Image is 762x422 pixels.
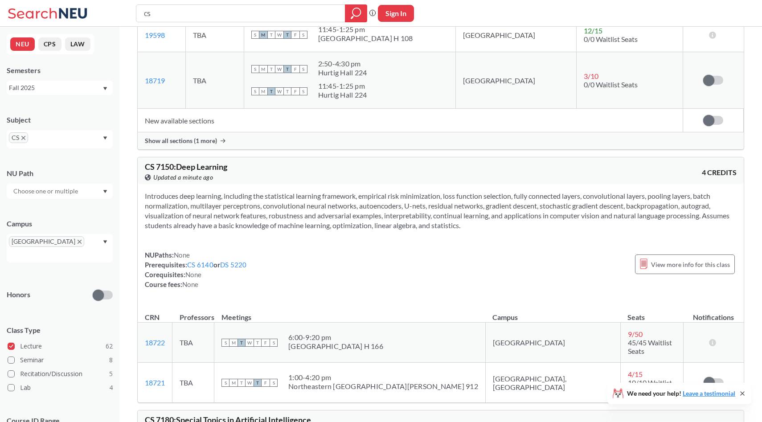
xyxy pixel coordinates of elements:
div: Fall 2025Dropdown arrow [7,81,113,95]
div: 1:00 - 4:20 pm [288,373,478,382]
span: S [270,339,278,347]
div: 11:45 - 1:25 pm [318,82,367,90]
span: S [251,31,259,39]
span: S [299,87,307,95]
label: Seminar [8,354,113,366]
span: 4 [109,383,113,393]
svg: Dropdown arrow [103,87,107,90]
span: View more info for this class [651,259,730,270]
span: T [267,65,275,73]
th: Seats [620,303,683,323]
span: 5 [109,369,113,379]
p: Honors [7,290,30,300]
span: S [299,65,307,73]
span: None [174,251,190,259]
svg: Dropdown arrow [103,240,107,244]
span: W [275,31,283,39]
div: Semesters [7,66,113,75]
span: S [251,65,259,73]
span: F [291,31,299,39]
div: Northeastern [GEOGRAPHIC_DATA][PERSON_NAME] 912 [288,382,478,391]
span: Show all sections (1 more) [145,137,217,145]
span: We need your help! [627,390,735,397]
span: T [267,87,275,95]
span: 0/0 Waitlist Seats [584,35,638,43]
div: 2:50 - 4:30 pm [318,59,367,68]
div: Fall 2025 [9,83,102,93]
span: 8 [109,355,113,365]
span: T [283,87,291,95]
a: 18722 [145,338,165,347]
span: T [283,65,291,73]
div: 11:45 - 1:25 pm [318,25,413,34]
a: Leave a testimonial [683,389,735,397]
span: [GEOGRAPHIC_DATA]X to remove pill [9,236,84,247]
span: M [259,65,267,73]
a: 18719 [145,76,165,85]
div: 6:00 - 9:20 pm [288,333,383,342]
td: TBA [186,52,244,109]
span: W [246,379,254,387]
span: 9 / 50 [628,330,643,338]
span: M [259,87,267,95]
div: Hurtig Hall 224 [318,90,367,99]
span: 0/0 Waitlist Seats [584,80,638,89]
label: Lab [8,382,113,393]
th: Meetings [214,303,486,323]
span: 45/45 Waitlist Seats [628,338,672,355]
div: Campus [7,219,113,229]
a: 19598 [145,31,165,39]
span: T [254,339,262,347]
section: Introduces deep learning, including the statistical learning framework, empirical risk minimizati... [145,191,737,230]
span: None [185,270,201,279]
button: LAW [65,37,90,51]
span: W [275,87,283,95]
div: Show all sections (1 more) [138,132,744,149]
span: T [267,31,275,39]
span: 4 / 15 [628,370,643,378]
span: W [275,65,283,73]
span: CS 7150 : Deep Learning [145,162,227,172]
svg: X to remove pill [78,240,82,244]
div: CRN [145,312,160,322]
td: TBA [172,363,214,403]
a: DS 5220 [220,261,247,269]
div: Hurtig Hall 224 [318,68,367,77]
label: Lecture [8,340,113,352]
td: [GEOGRAPHIC_DATA], [GEOGRAPHIC_DATA] [485,363,620,403]
a: 18721 [145,378,165,387]
span: M [229,339,238,347]
div: Subject [7,115,113,125]
label: Recitation/Discussion [8,368,113,380]
span: 4 CREDITS [702,168,737,177]
svg: X to remove pill [21,136,25,140]
svg: Dropdown arrow [103,136,107,140]
span: T [238,379,246,387]
div: [GEOGRAPHIC_DATA] H 166 [288,342,383,351]
span: S [221,379,229,387]
span: None [182,280,198,288]
div: CSX to remove pillDropdown arrow [7,130,113,148]
span: T [238,339,246,347]
input: Choose one or multiple [9,186,84,197]
span: M [259,31,267,39]
span: F [262,379,270,387]
span: S [221,339,229,347]
span: 10/10 Waitlist Seats [628,378,672,395]
span: Class Type [7,325,113,335]
td: [GEOGRAPHIC_DATA] [456,18,577,52]
div: NUPaths: Prerequisites: or Corequisites: Course fees: [145,250,247,289]
td: [GEOGRAPHIC_DATA] [456,52,577,109]
div: NU Path [7,168,113,178]
span: 12 / 15 [584,26,602,35]
span: F [262,339,270,347]
span: 62 [106,341,113,351]
span: S [299,31,307,39]
div: [GEOGRAPHIC_DATA] H 108 [318,34,413,43]
div: Dropdown arrow [7,184,113,199]
svg: Dropdown arrow [103,190,107,193]
span: CSX to remove pill [9,132,28,143]
th: Professors [172,303,214,323]
input: Class, professor, course number, "phrase" [143,6,339,21]
div: magnifying glass [345,4,367,22]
